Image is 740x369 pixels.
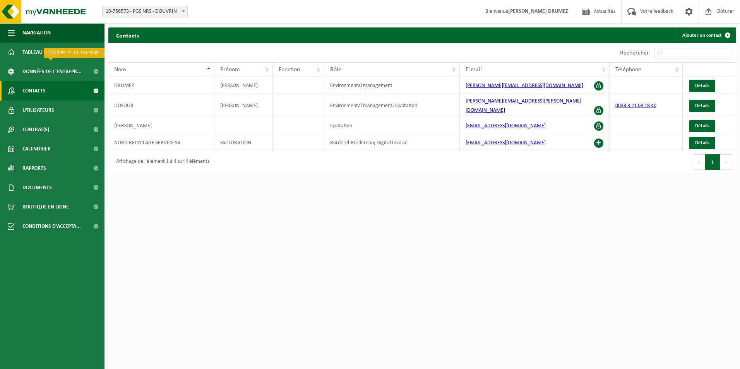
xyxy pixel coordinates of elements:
a: Détails [689,100,715,112]
td: Quotation [324,117,460,134]
span: Navigation [22,23,51,43]
span: Boutique en ligne [22,197,69,217]
span: Contrat(s) [22,120,49,139]
strong: [PERSON_NAME] DRUMEZ [508,9,568,14]
span: Conditions d'accepta... [22,217,81,236]
span: Prénom [220,67,240,73]
span: Détails [695,83,709,88]
a: Détails [689,137,715,149]
span: Tableau de bord [22,43,64,62]
button: Next [720,154,732,170]
button: Previous [693,154,705,170]
span: Documents [22,178,52,197]
a: [EMAIL_ADDRESS][DOMAIN_NAME] [466,123,546,129]
span: Données de l'entrepr... [22,62,82,81]
span: 10-756573 - PGS NRS - DOUVRIN [103,6,187,17]
span: Rapports [22,159,46,178]
td: [PERSON_NAME] [108,117,214,134]
a: Détails [689,80,715,92]
td: NORD RECYCLAGE SERVICE SA [108,134,214,151]
a: Ajouter un contact [676,27,735,43]
span: Détails [695,140,709,145]
td: DRUMEZ [108,77,214,94]
label: Rechercher: [620,50,651,56]
span: Nom [114,67,126,73]
a: [PERSON_NAME][EMAIL_ADDRESS][PERSON_NAME][DOMAIN_NAME] [466,98,581,113]
h2: Contacts [108,27,147,43]
span: Utilisateurs [22,101,54,120]
span: Rôle [330,67,341,73]
td: [PERSON_NAME] [214,77,273,94]
span: Calendrier [22,139,51,159]
td: [PERSON_NAME] [214,94,273,117]
a: Détails [689,120,715,132]
span: Détails [695,103,709,108]
a: 0033 3 21 08 18 40 [615,103,656,109]
a: [EMAIL_ADDRESS][DOMAIN_NAME] [466,140,546,146]
td: FACTURATION [214,134,273,151]
button: 1 [705,154,720,170]
span: Téléphone [615,67,641,73]
span: E-mail [466,67,482,73]
span: Fonction [279,67,300,73]
td: Environmental management; Quotation [324,94,460,117]
td: Borderel-Bordereau; Digital Invoice [324,134,460,151]
span: 10-756573 - PGS NRS - DOUVRIN [102,6,188,17]
td: Environmental management [324,77,460,94]
span: Détails [695,123,709,128]
a: [PERSON_NAME][EMAIL_ADDRESS][DOMAIN_NAME] [466,83,583,89]
div: Affichage de l'élément 1 à 4 sur 4 éléments [112,155,209,169]
td: DUFOUR [108,94,214,117]
span: Contacts [22,81,46,101]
